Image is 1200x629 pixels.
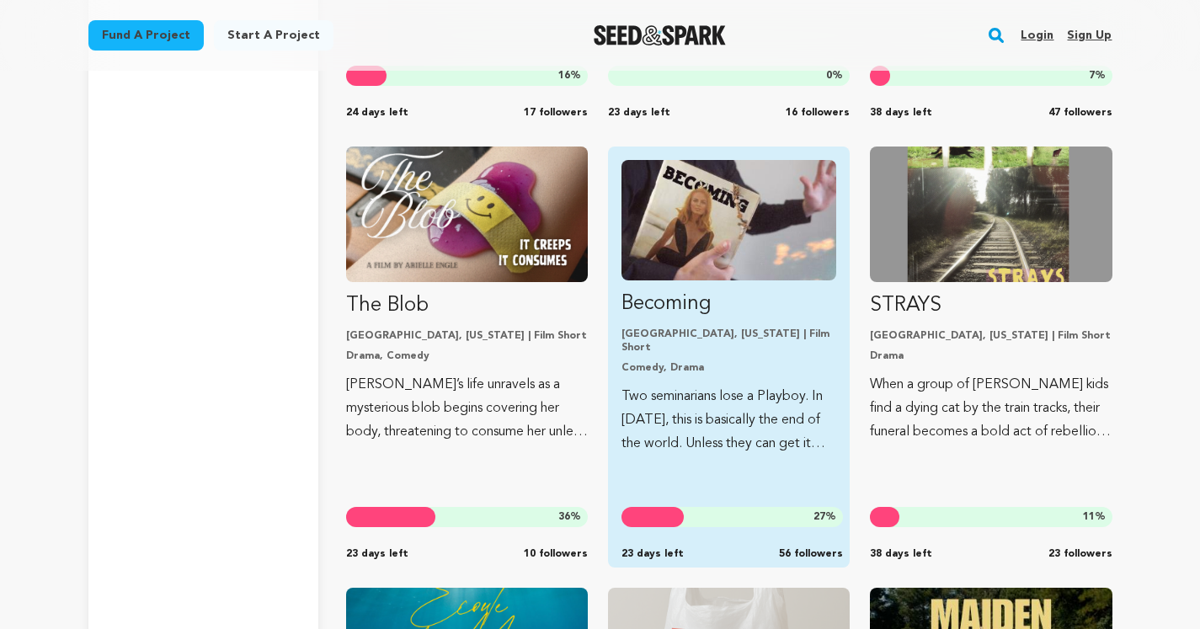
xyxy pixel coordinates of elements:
p: [GEOGRAPHIC_DATA], [US_STATE] | Film Short [621,328,836,354]
span: 10 followers [524,547,588,561]
span: 38 days left [870,547,932,561]
span: 0 [826,71,832,81]
p: [GEOGRAPHIC_DATA], [US_STATE] | Film Short [346,329,588,343]
a: Seed&Spark Homepage [594,25,726,45]
a: Login [1021,22,1053,49]
span: 23 days left [346,547,408,561]
p: Becoming [621,291,836,317]
span: % [1089,69,1106,83]
span: % [826,69,843,83]
span: 16 [558,71,570,81]
a: Fund STRAYS [870,147,1112,444]
p: Drama, Comedy [346,349,588,363]
p: When a group of [PERSON_NAME] kids find a dying cat by the train tracks, their funeral becomes a ... [870,373,1112,444]
a: Fund The Blob [346,147,588,444]
a: Start a project [214,20,333,51]
span: % [813,510,836,524]
span: 23 days left [621,547,684,561]
span: 56 followers [779,547,843,561]
p: STRAYS [870,292,1112,319]
p: The Blob [346,292,588,319]
p: Two seminarians lose a Playboy. In [DATE], this is basically the end of the world. Unless they ca... [621,385,836,456]
span: 36 [558,512,570,522]
span: % [558,510,581,524]
a: Fund Becoming [621,160,836,456]
a: Fund a project [88,20,204,51]
span: 38 days left [870,106,932,120]
span: 7 [1089,71,1095,81]
p: Comedy, Drama [621,361,836,375]
span: 16 followers [786,106,850,120]
span: 24 days left [346,106,408,120]
p: [GEOGRAPHIC_DATA], [US_STATE] | Film Short [870,329,1112,343]
span: % [1083,510,1106,524]
span: 11 [1083,512,1095,522]
img: Seed&Spark Logo Dark Mode [594,25,726,45]
p: Drama [870,349,1112,363]
span: % [558,69,581,83]
span: 47 followers [1048,106,1112,120]
span: 23 days left [608,106,670,120]
a: Sign up [1067,22,1112,49]
span: 17 followers [524,106,588,120]
span: 27 [813,512,825,522]
span: 23 followers [1048,547,1112,561]
p: [PERSON_NAME]’s life unravels as a mysterious blob begins covering her body, threatening to consu... [346,373,588,444]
